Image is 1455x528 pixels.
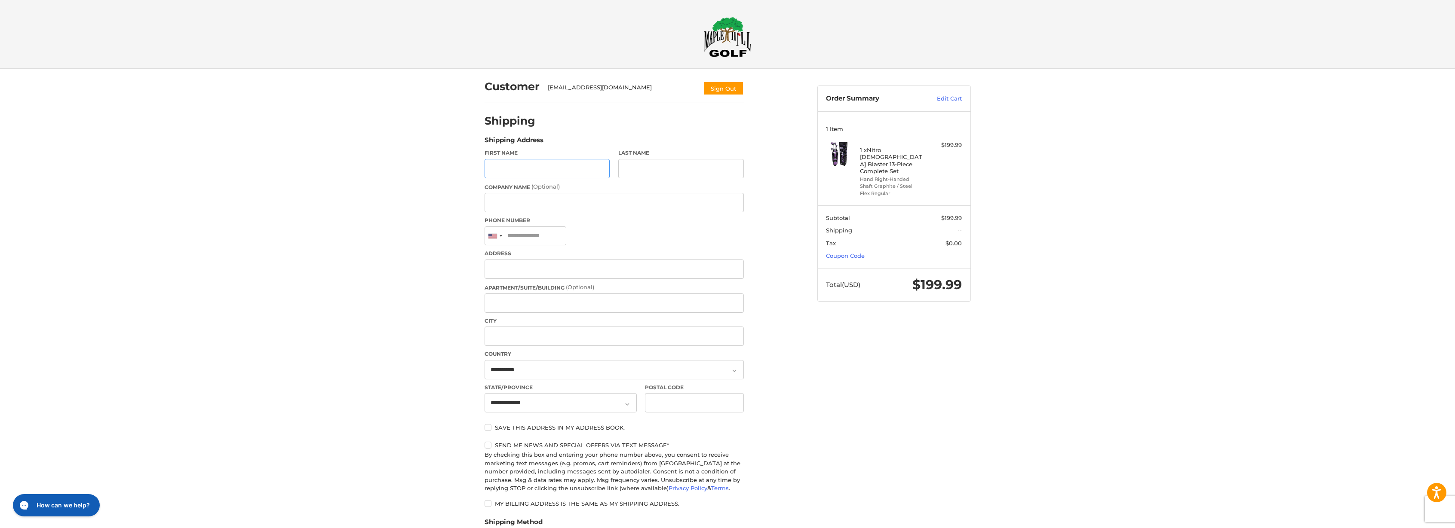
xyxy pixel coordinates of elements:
span: $199.99 [941,214,962,221]
label: Company Name [485,183,744,191]
label: Address [485,250,744,257]
label: Apartment/Suite/Building [485,283,744,292]
h2: Customer [485,80,540,93]
label: Save this address in my address book. [485,424,744,431]
li: Hand Right-Handed [860,176,926,183]
a: Coupon Code [826,252,865,259]
span: Total (USD) [826,281,860,289]
div: By checking this box and entering your phone number above, you consent to receive marketing text ... [485,451,744,493]
span: $199.99 [912,277,962,293]
h3: Order Summary [826,95,918,103]
div: United States: +1 [485,227,505,245]
li: Shaft Graphite / Steel [860,183,926,190]
div: [EMAIL_ADDRESS][DOMAIN_NAME] [548,83,695,95]
label: Send me news and special offers via text message* [485,442,744,449]
div: $199.99 [928,141,962,150]
label: City [485,317,744,325]
small: (Optional) [531,183,560,190]
span: Shipping [826,227,852,234]
h2: Shipping [485,114,535,128]
label: Country [485,350,744,358]
span: Tax [826,240,836,247]
li: Flex Regular [860,190,926,197]
label: Last Name [618,149,744,157]
iframe: Google Customer Reviews [1384,505,1455,528]
h3: 1 Item [826,125,962,132]
label: Phone Number [485,217,744,224]
a: Edit Cart [918,95,962,103]
label: First Name [485,149,610,157]
span: -- [958,227,962,234]
iframe: Gorgias live chat messenger [9,491,102,519]
a: Privacy Policy [669,485,707,491]
label: My billing address is the same as my shipping address. [485,500,744,507]
h4: 1 x Nitro [DEMOGRAPHIC_DATA] Blaster 13-Piece Complete Set [860,146,926,174]
label: State/Province [485,384,637,391]
span: $0.00 [945,240,962,247]
span: Subtotal [826,214,850,221]
a: Terms [711,485,729,491]
legend: Shipping Address [485,135,543,149]
img: Maple Hill Golf [704,17,751,57]
label: Postal Code [645,384,744,391]
small: (Optional) [566,284,594,290]
button: Sign Out [703,81,744,95]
